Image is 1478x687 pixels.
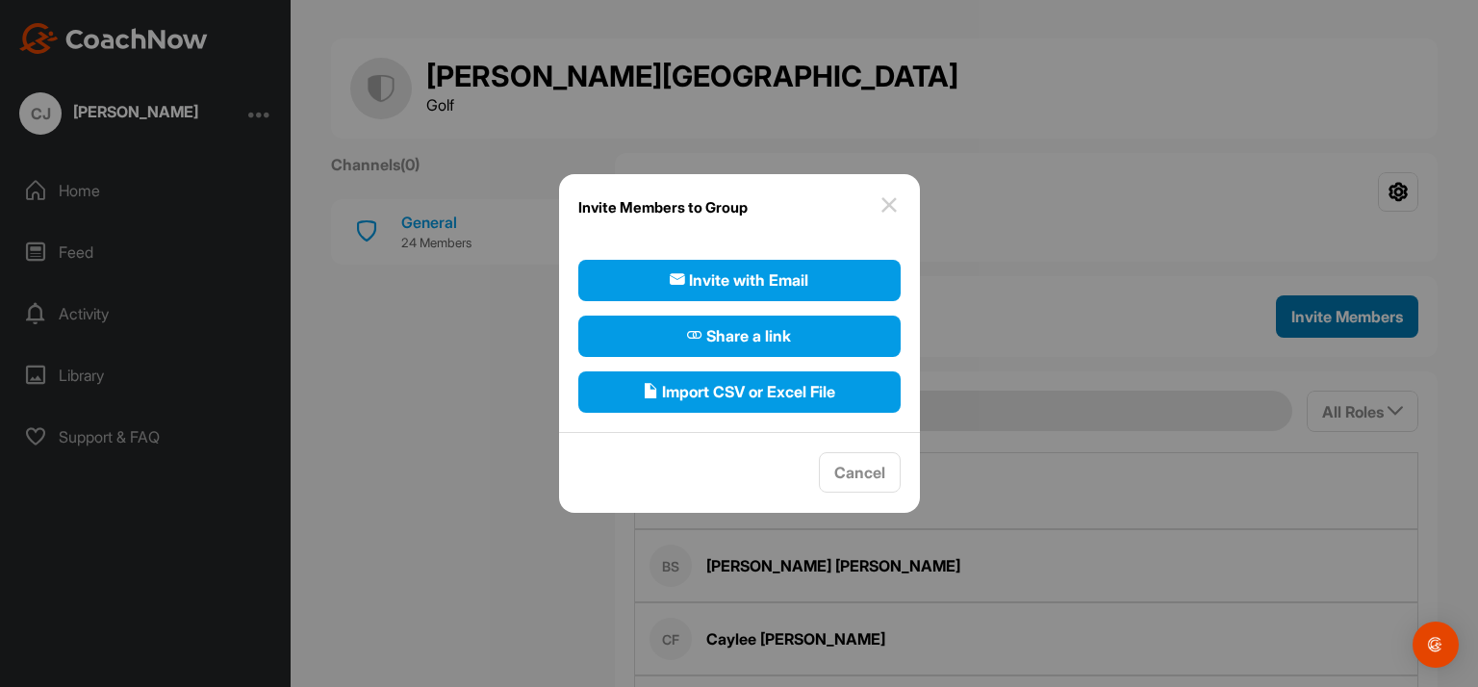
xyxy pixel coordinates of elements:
button: Import CSV or Excel File [578,371,901,413]
img: close [878,193,901,216]
span: Cancel [834,463,885,482]
span: Share a link [687,324,791,347]
span: Import CSV or Excel File [643,380,835,403]
button: Invite with Email [578,260,901,301]
button: Share a link [578,316,901,357]
button: Cancel [819,452,901,494]
h1: Invite Members to Group [578,193,748,221]
div: Open Intercom Messenger [1413,622,1459,668]
span: Invite with Email [670,268,808,292]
